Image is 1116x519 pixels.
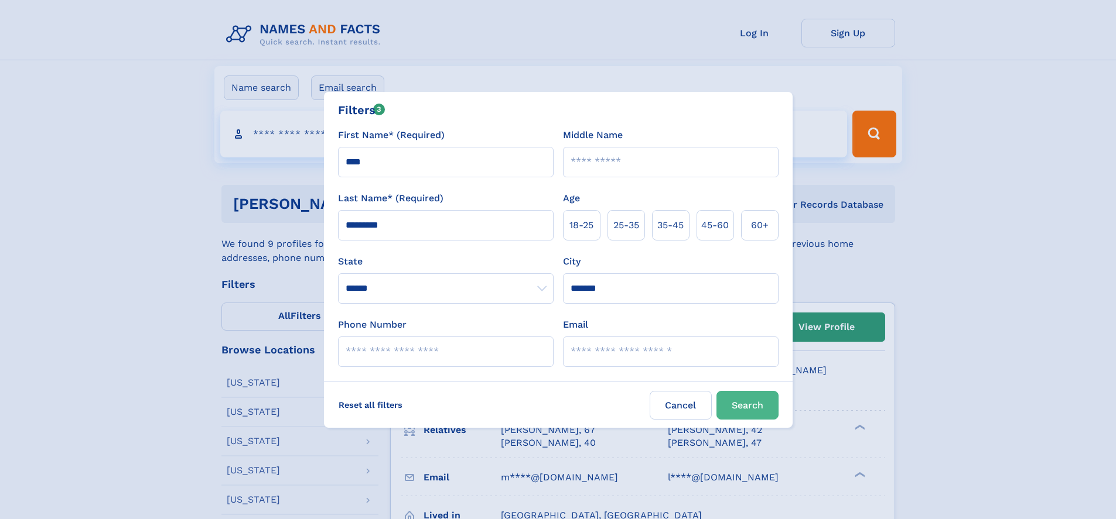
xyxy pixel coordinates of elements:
span: 35‑45 [657,218,684,232]
label: Email [563,318,588,332]
label: Phone Number [338,318,407,332]
label: City [563,255,581,269]
label: Cancel [650,391,712,420]
span: 45‑60 [701,218,729,232]
span: 18‑25 [569,218,593,232]
span: 60+ [751,218,769,232]
button: Search [716,391,779,420]
label: Last Name* (Required) [338,191,443,205]
span: 25‑35 [613,218,639,232]
label: First Name* (Required) [338,128,445,142]
label: Age [563,191,580,205]
label: Reset all filters [331,391,410,419]
label: Middle Name [563,128,623,142]
div: Filters [338,101,385,119]
label: State [338,255,554,269]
